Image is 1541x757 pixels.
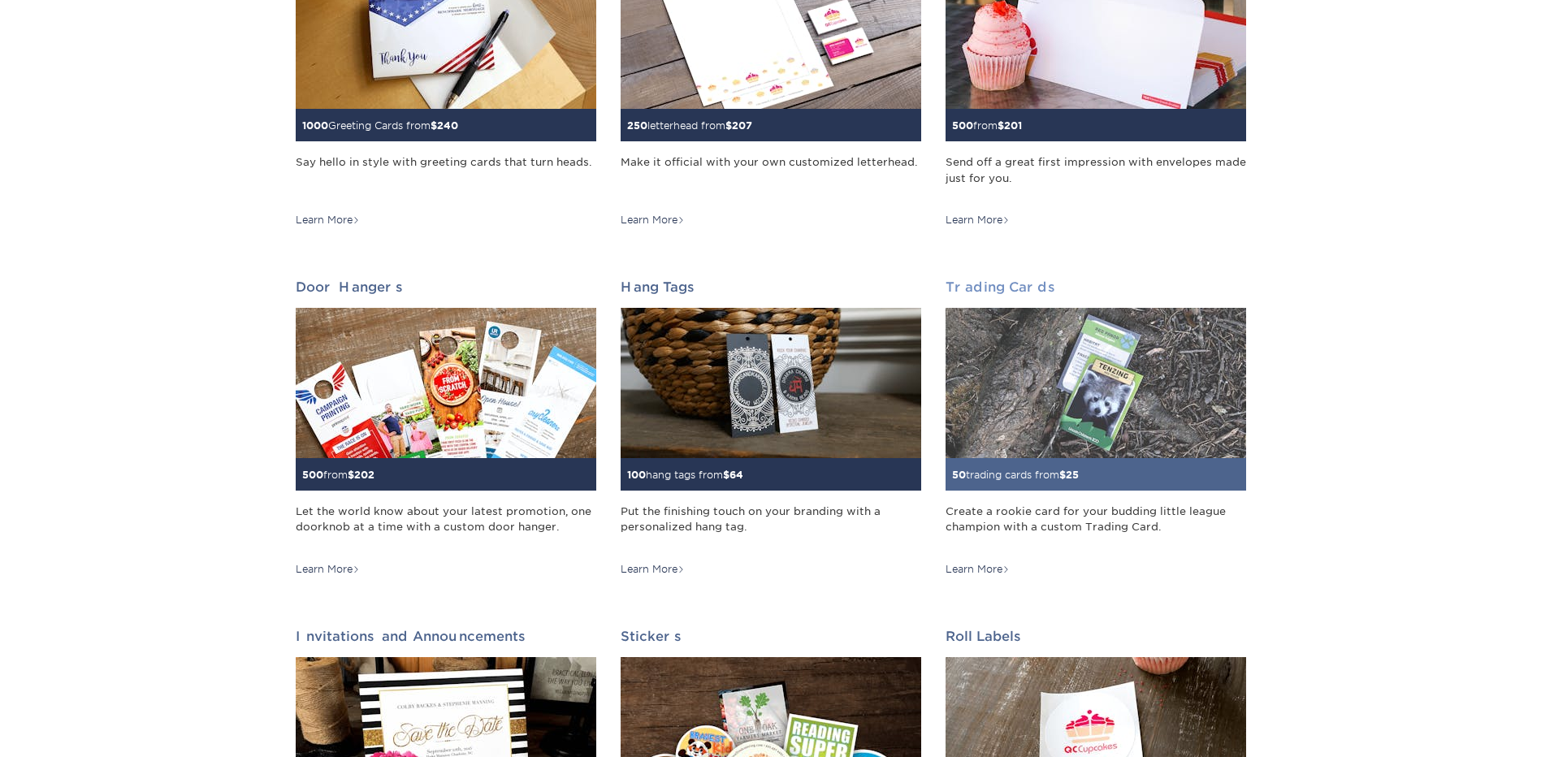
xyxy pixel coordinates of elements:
a: Door Hangers 500from$202 Let the world know about your latest promotion, one doorknob at a time w... [296,279,596,577]
h2: Trading Cards [946,279,1246,295]
span: 201 [1004,119,1022,132]
div: Learn More [621,562,685,577]
span: $ [348,469,354,481]
h2: Hang Tags [621,279,921,295]
h2: Stickers [621,629,921,644]
span: $ [725,119,732,132]
small: from [302,469,374,481]
h2: Door Hangers [296,279,596,295]
span: 1000 [302,119,328,132]
div: Make it official with your own customized letterhead. [621,154,921,201]
div: Learn More [296,213,360,227]
span: 100 [627,469,646,481]
iframe: Google Customer Reviews [4,707,138,751]
span: 250 [627,119,647,132]
div: Learn More [296,562,360,577]
span: 500 [302,469,323,481]
a: Trading Cards 50trading cards from$25 Create a rookie card for your budding little league champio... [946,279,1246,577]
span: 25 [1066,469,1079,481]
span: 240 [437,119,458,132]
span: 202 [354,469,374,481]
small: Greeting Cards from [302,119,458,132]
div: Let the world know about your latest promotion, one doorknob at a time with a custom door hanger. [296,504,596,551]
span: $ [723,469,729,481]
small: letterhead from [627,119,752,132]
img: Trading Cards [946,308,1246,458]
h2: Invitations and Announcements [296,629,596,644]
small: from [952,119,1022,132]
a: Hang Tags 100hang tags from$64 Put the finishing touch on your branding with a personalized hang ... [621,279,921,577]
small: hang tags from [627,469,743,481]
span: 50 [952,469,966,481]
img: Hang Tags [621,308,921,458]
div: Learn More [946,213,1010,227]
span: 500 [952,119,973,132]
div: Learn More [946,562,1010,577]
span: $ [1059,469,1066,481]
span: 207 [732,119,752,132]
span: $ [998,119,1004,132]
div: Create a rookie card for your budding little league champion with a custom Trading Card. [946,504,1246,551]
div: Put the finishing touch on your branding with a personalized hang tag. [621,504,921,551]
span: 64 [729,469,743,481]
div: Learn More [621,213,685,227]
span: $ [431,119,437,132]
small: trading cards from [952,469,1079,481]
h2: Roll Labels [946,629,1246,644]
div: Say hello in style with greeting cards that turn heads. [296,154,596,201]
div: Send off a great first impression with envelopes made just for you. [946,154,1246,201]
img: Door Hangers [296,308,596,458]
